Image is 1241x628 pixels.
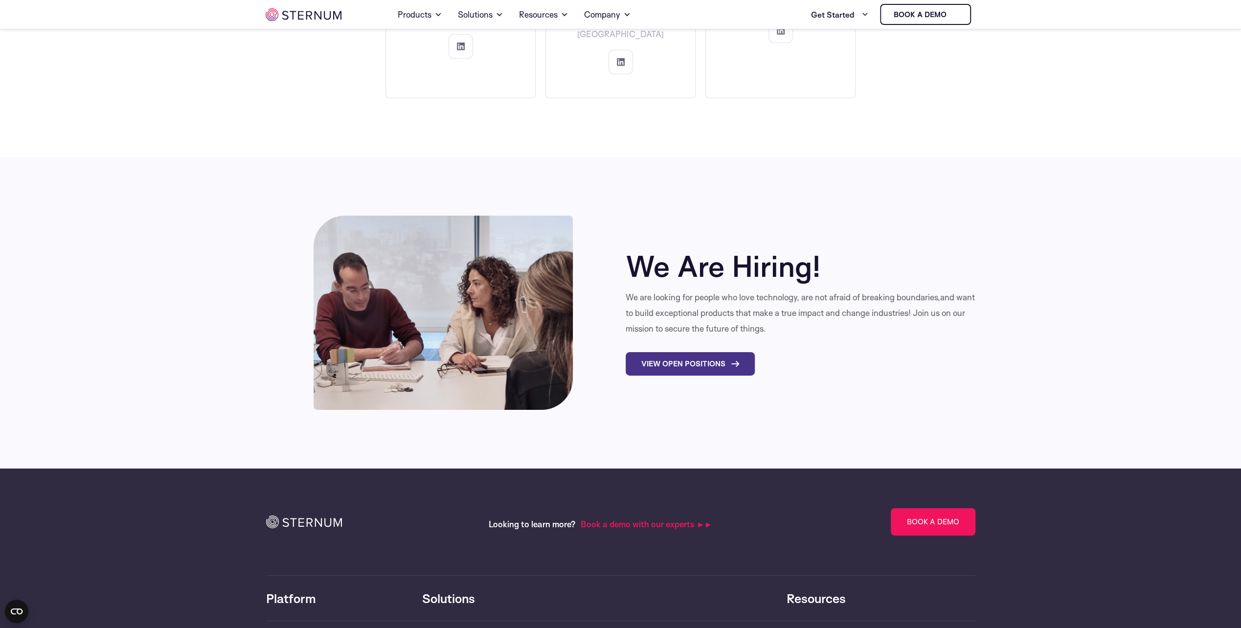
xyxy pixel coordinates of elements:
[626,352,755,376] a: View Open Positions
[891,508,975,536] a: Book a Demo
[626,250,975,282] h2: We Are Hiring!
[5,600,28,623] button: Open CMP widget
[398,1,442,28] a: Products
[422,590,777,606] h3: Solutions
[489,519,576,529] span: Looking to learn more?
[584,1,631,28] a: Company
[266,516,342,528] img: icon
[787,590,973,606] h3: Resources
[266,590,422,606] h3: Platform
[880,4,971,25] a: Book a demo
[581,519,712,529] span: Book a demo with our experts ►►
[458,1,503,28] a: Solutions
[950,11,958,19] img: sternum iot
[626,290,975,336] p: We are looking for people who love technology, are not afraid of breaking boundaries,and want to ...
[519,1,568,28] a: Resources
[266,8,341,21] img: sternum iot
[811,5,868,24] a: Get Started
